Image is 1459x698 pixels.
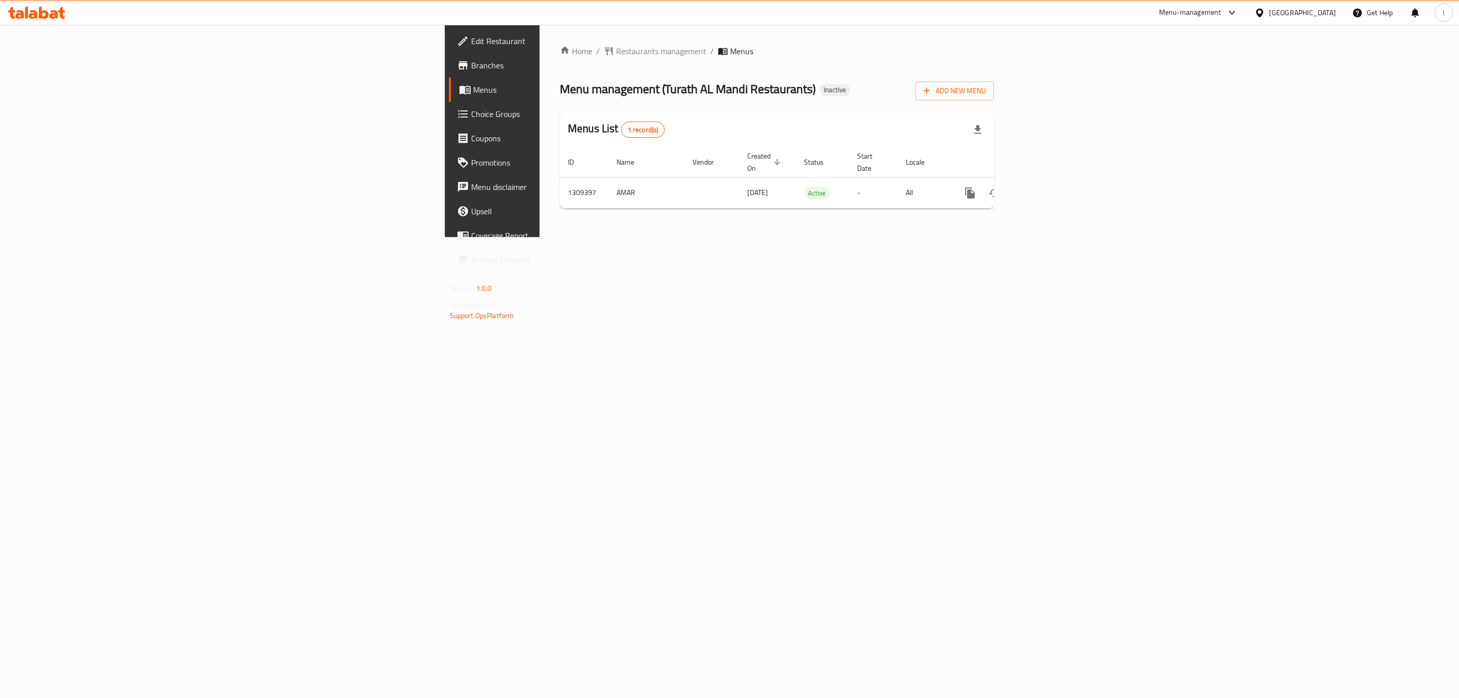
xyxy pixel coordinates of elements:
a: Support.OpsPlatform [450,309,514,322]
div: Total records count [621,122,665,138]
th: Actions [950,147,1063,178]
span: Active [804,187,830,199]
a: Choice Groups [449,102,688,126]
span: Get support on: [450,299,496,312]
span: Menu disclaimer [471,181,680,193]
li: / [710,45,714,57]
div: [GEOGRAPHIC_DATA] [1269,7,1336,18]
span: Version: [450,282,475,295]
span: Choice Groups [471,108,680,120]
a: Menus [449,77,688,102]
span: Menus [473,84,680,96]
span: Coverage Report [471,229,680,242]
span: Grocery Checklist [471,254,680,266]
span: Edit Restaurant [471,35,680,47]
a: Coupons [449,126,688,150]
span: Vendor [693,156,727,168]
span: [DATE] [747,186,768,199]
span: Upsell [471,205,680,217]
span: Created On [747,150,784,174]
button: more [958,181,982,205]
span: Status [804,156,837,168]
span: 1 record(s) [622,125,665,135]
span: Promotions [471,157,680,169]
span: ID [568,156,587,168]
span: Menus [730,45,753,57]
span: Name [617,156,647,168]
a: Branches [449,53,688,77]
button: Change Status [982,181,1007,205]
span: l [1443,7,1444,18]
a: Upsell [449,199,688,223]
a: Coverage Report [449,223,688,248]
a: Grocery Checklist [449,248,688,272]
span: Add New Menu [924,85,986,97]
div: Menu-management [1159,7,1221,19]
td: - [849,177,898,208]
h2: Menus List [568,121,665,138]
button: Add New Menu [915,82,994,100]
a: Promotions [449,150,688,175]
span: Inactive [820,86,850,94]
span: 1.0.0 [476,282,492,295]
a: Menu disclaimer [449,175,688,199]
nav: breadcrumb [560,45,994,57]
td: All [898,177,950,208]
span: Locale [906,156,938,168]
table: enhanced table [560,147,1063,209]
span: Branches [471,59,680,71]
div: Inactive [820,84,850,96]
span: Coupons [471,132,680,144]
div: Export file [966,118,990,142]
span: Start Date [857,150,886,174]
a: Edit Restaurant [449,29,688,53]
